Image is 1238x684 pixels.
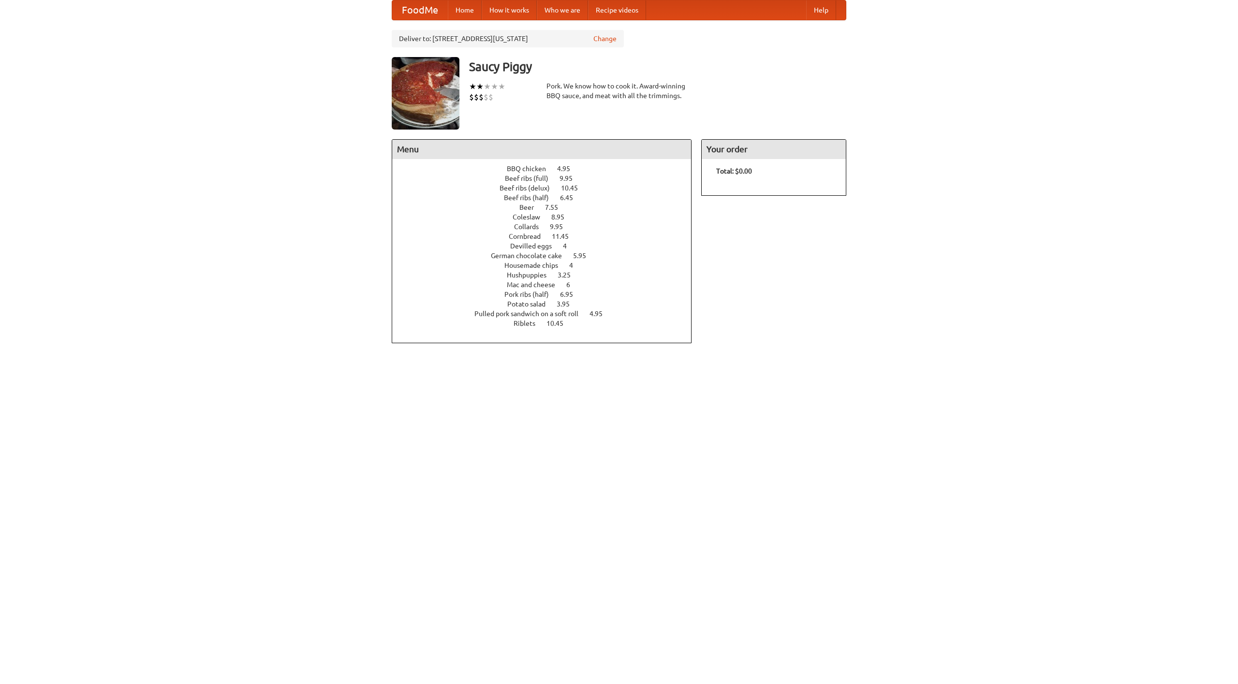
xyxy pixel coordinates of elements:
span: Beef ribs (half) [504,194,559,202]
a: Coleslaw 8.95 [513,213,582,221]
a: Beer 7.55 [519,204,576,211]
span: 9.95 [550,223,573,231]
li: $ [484,92,488,102]
span: 4.95 [590,310,612,318]
span: 4.95 [557,165,580,173]
a: Riblets 10.45 [514,320,581,327]
span: Riblets [514,320,545,327]
li: ★ [469,81,476,92]
a: Beef ribs (half) 6.45 [504,194,591,202]
li: $ [474,92,479,102]
span: 4 [569,262,583,269]
span: Pork ribs (half) [504,291,559,298]
li: ★ [484,81,491,92]
li: ★ [498,81,505,92]
a: Home [448,0,482,20]
a: FoodMe [392,0,448,20]
span: 8.95 [551,213,574,221]
a: Who we are [537,0,588,20]
span: Coleslaw [513,213,550,221]
b: Total: $0.00 [716,167,752,175]
li: ★ [476,81,484,92]
a: Collards 9.95 [514,223,581,231]
li: $ [479,92,484,102]
span: 10.45 [546,320,573,327]
span: Beef ribs (full) [505,175,558,182]
a: Help [806,0,836,20]
span: Hushpuppies [507,271,556,279]
span: 10.45 [561,184,588,192]
li: $ [488,92,493,102]
span: Devilled eggs [510,242,561,250]
span: Pulled pork sandwich on a soft roll [474,310,588,318]
span: 6 [566,281,580,289]
span: 5.95 [573,252,596,260]
a: Pulled pork sandwich on a soft roll 4.95 [474,310,620,318]
span: BBQ chicken [507,165,556,173]
span: Collards [514,223,548,231]
h4: Your order [702,140,846,159]
li: $ [469,92,474,102]
span: 4 [563,242,576,250]
li: ★ [491,81,498,92]
a: Housemade chips 4 [504,262,591,269]
a: Beef ribs (delux) 10.45 [500,184,596,192]
a: Cornbread 11.45 [509,233,587,240]
span: 11.45 [552,233,578,240]
span: Potato salad [507,300,555,308]
span: 7.55 [545,204,568,211]
a: Devilled eggs 4 [510,242,585,250]
a: Pork ribs (half) 6.95 [504,291,591,298]
span: German chocolate cake [491,252,572,260]
span: 6.45 [560,194,583,202]
span: 9.95 [560,175,582,182]
a: How it works [482,0,537,20]
span: Housemade chips [504,262,568,269]
span: 3.25 [558,271,580,279]
a: Potato salad 3.95 [507,300,588,308]
a: BBQ chicken 4.95 [507,165,588,173]
span: Cornbread [509,233,550,240]
h3: Saucy Piggy [469,57,846,76]
span: Mac and cheese [507,281,565,289]
a: Change [593,34,617,44]
a: German chocolate cake 5.95 [491,252,604,260]
h4: Menu [392,140,691,159]
div: Pork. We know how to cook it. Award-winning BBQ sauce, and meat with all the trimmings. [546,81,692,101]
a: Beef ribs (full) 9.95 [505,175,590,182]
span: 6.95 [560,291,583,298]
div: Deliver to: [STREET_ADDRESS][US_STATE] [392,30,624,47]
a: Hushpuppies 3.25 [507,271,589,279]
span: Beef ribs (delux) [500,184,560,192]
a: Recipe videos [588,0,646,20]
a: Mac and cheese 6 [507,281,588,289]
span: 3.95 [557,300,579,308]
span: Beer [519,204,544,211]
img: angular.jpg [392,57,459,130]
